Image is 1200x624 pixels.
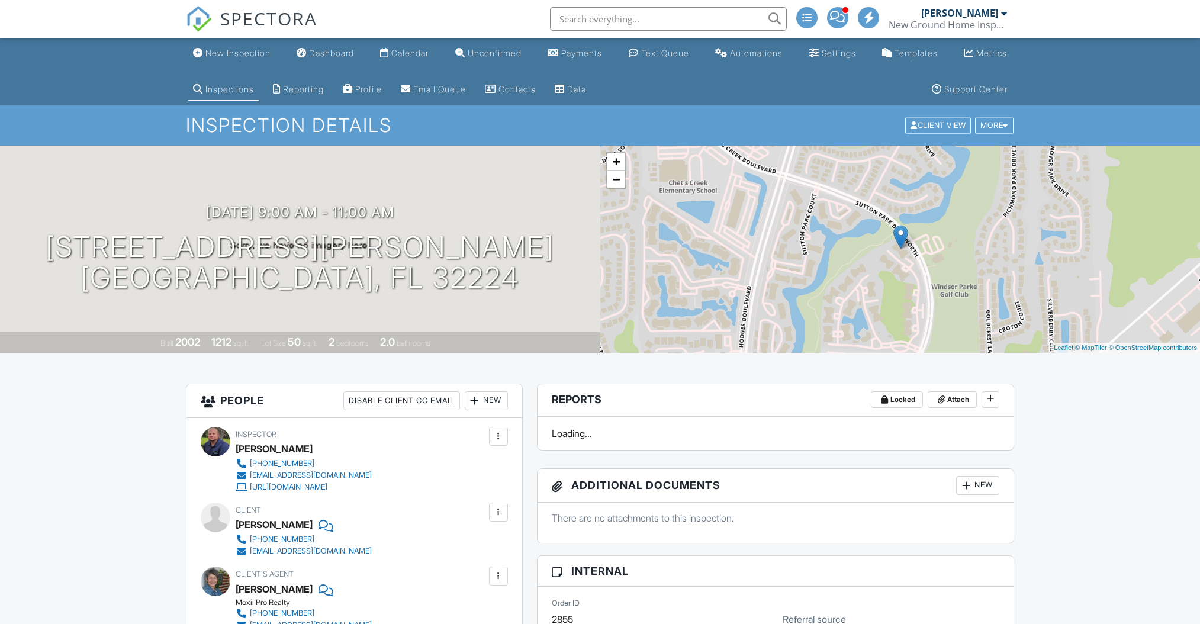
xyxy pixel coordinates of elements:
div: [PHONE_NUMBER] [250,609,314,618]
a: Company Profile [338,79,387,101]
span: Lot Size [261,339,286,348]
div: Moxii Pro Realty [236,598,381,607]
span: Built [160,339,173,348]
span: sq.ft. [303,339,317,348]
a: [PHONE_NUMBER] [236,607,372,619]
div: | [1051,343,1200,353]
a: Dashboard [292,43,359,65]
a: Templates [877,43,942,65]
span: bathrooms [397,339,430,348]
div: Data [567,84,586,94]
a: [PHONE_NUMBER] [236,458,372,469]
div: New Inspection [205,48,271,58]
div: Client View [905,118,971,134]
div: [PERSON_NAME] [236,516,313,533]
div: New [465,391,508,410]
div: [URL][DOMAIN_NAME] [250,483,327,492]
div: [PHONE_NUMBER] [250,459,314,468]
div: 1212 [211,336,231,348]
a: Client View [904,120,974,129]
div: [EMAIL_ADDRESS][DOMAIN_NAME] [250,471,372,480]
a: © OpenStreetMap contributors [1109,344,1197,351]
span: Inspector [236,430,276,439]
h3: Additional Documents [538,469,1014,503]
div: Inspections [205,84,254,94]
a: [PHONE_NUMBER] [236,533,372,545]
span: sq. ft. [233,339,250,348]
span: SPECTORA [220,6,317,31]
h3: People [186,384,522,418]
img: The Best Home Inspection Software - Spectora [186,6,212,32]
a: Zoom in [607,153,625,171]
div: Metrics [976,48,1007,58]
a: [PERSON_NAME] [236,580,313,598]
label: Order ID [552,598,580,609]
a: Contacts [480,79,541,101]
a: [EMAIL_ADDRESS][DOMAIN_NAME] [236,469,372,481]
a: Leaflet [1054,344,1073,351]
div: 2002 [175,336,200,348]
a: Settings [805,43,861,65]
a: Payments [543,43,607,65]
span: bedrooms [336,339,369,348]
div: Calendar [391,48,429,58]
a: [URL][DOMAIN_NAME] [236,481,372,493]
div: More [975,118,1014,134]
div: Settings [822,48,856,58]
h1: [STREET_ADDRESS][PERSON_NAME] [GEOGRAPHIC_DATA], FL 32224 [46,231,554,294]
a: Unconfirmed [451,43,526,65]
div: Contacts [498,84,536,94]
h1: Inspection Details [186,115,1015,136]
div: Text Queue [641,48,689,58]
div: Dashboard [309,48,354,58]
div: New Ground Home Inspections [889,19,1007,31]
div: [EMAIL_ADDRESS][DOMAIN_NAME] [250,546,372,556]
a: SPECTORA [186,16,317,41]
a: Calendar [375,43,433,65]
div: Templates [895,48,938,58]
div: Payments [561,48,602,58]
div: [PERSON_NAME] [236,440,313,458]
a: Support Center [927,79,1012,101]
div: [PERSON_NAME] [921,7,998,19]
a: Text Queue [624,43,694,65]
h3: [DATE] 9:00 am - 11:00 am [206,204,394,220]
h3: Internal [538,556,1014,587]
a: Zoom out [607,171,625,188]
a: [EMAIL_ADDRESS][DOMAIN_NAME] [236,545,372,557]
span: Client [236,506,261,514]
a: © MapTiler [1075,344,1107,351]
a: Data [550,79,591,101]
a: Metrics [959,43,1012,65]
a: Automations (Advanced) [710,43,787,65]
div: Unconfirmed [468,48,522,58]
a: Email Queue [396,79,471,101]
div: Reporting [283,84,324,94]
div: Profile [355,84,382,94]
p: There are no attachments to this inspection. [552,512,1000,525]
div: Automations [730,48,783,58]
div: 50 [288,336,301,348]
div: Support Center [944,84,1008,94]
a: Inspections [188,79,259,101]
div: 2.0 [380,336,395,348]
a: New Inspection [188,43,275,65]
div: New [956,476,999,495]
input: Search everything... [550,7,787,31]
div: Email Queue [413,84,466,94]
a: Reporting [268,79,329,101]
div: [PHONE_NUMBER] [250,535,314,544]
div: 2 [329,336,334,348]
div: Disable Client CC Email [343,391,460,410]
span: Client's Agent [236,570,294,578]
